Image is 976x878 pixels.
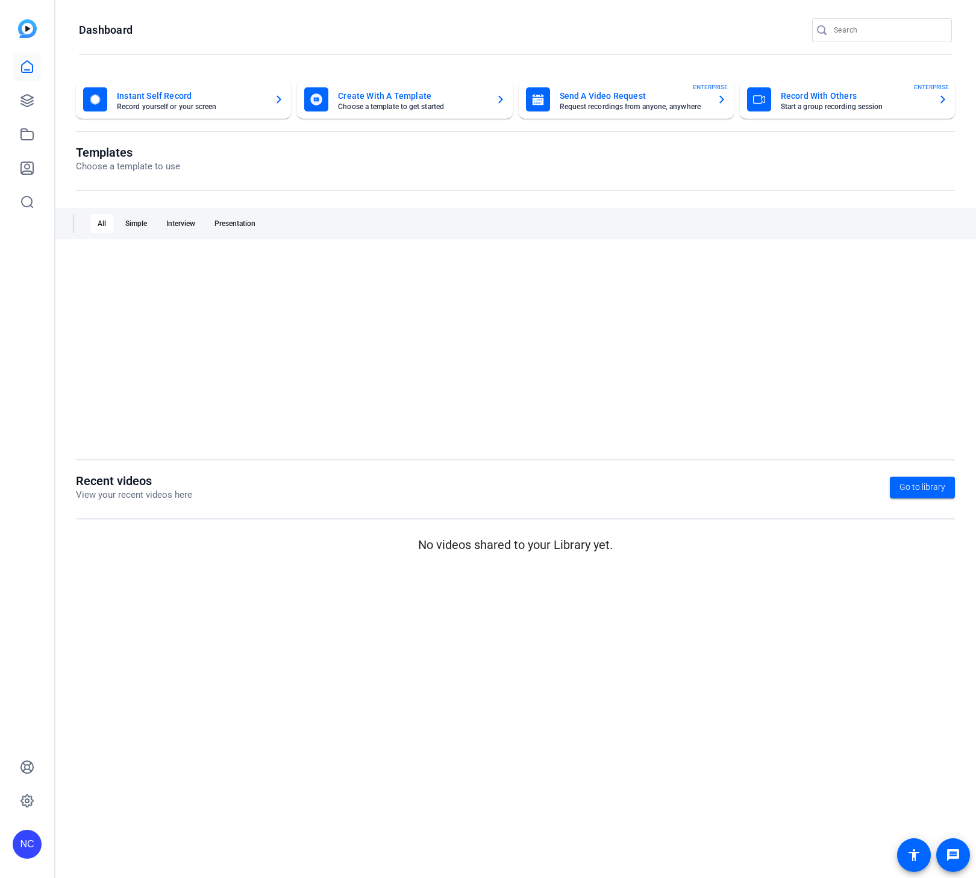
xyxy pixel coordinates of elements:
[90,214,113,233] div: All
[13,830,42,859] div: NC
[159,214,202,233] div: Interview
[781,89,928,103] mat-card-title: Record With Others
[914,83,949,92] span: ENTERPRISE
[834,23,942,37] input: Search
[338,103,486,110] mat-card-subtitle: Choose a template to get started
[207,214,263,233] div: Presentation
[560,103,707,110] mat-card-subtitle: Request recordings from anyone, anywhere
[297,80,512,119] button: Create With A TemplateChoose a template to get started
[946,848,960,862] mat-icon: message
[118,214,154,233] div: Simple
[519,80,734,119] button: Send A Video RequestRequest recordings from anyone, anywhereENTERPRISE
[899,481,945,494] span: Go to library
[76,474,192,488] h1: Recent videos
[781,103,928,110] mat-card-subtitle: Start a group recording session
[76,488,192,502] p: View your recent videos here
[76,80,291,119] button: Instant Self RecordRecord yourself or your screen
[907,848,921,862] mat-icon: accessibility
[76,160,180,174] p: Choose a template to use
[338,89,486,103] mat-card-title: Create With A Template
[76,536,955,554] p: No videos shared to your Library yet.
[693,83,728,92] span: ENTERPRISE
[117,103,264,110] mat-card-subtitle: Record yourself or your screen
[18,19,37,38] img: blue-gradient.svg
[740,80,955,119] button: Record With OthersStart a group recording sessionENTERPRISE
[560,89,707,103] mat-card-title: Send A Video Request
[79,23,133,37] h1: Dashboard
[890,477,955,498] a: Go to library
[117,89,264,103] mat-card-title: Instant Self Record
[76,145,180,160] h1: Templates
